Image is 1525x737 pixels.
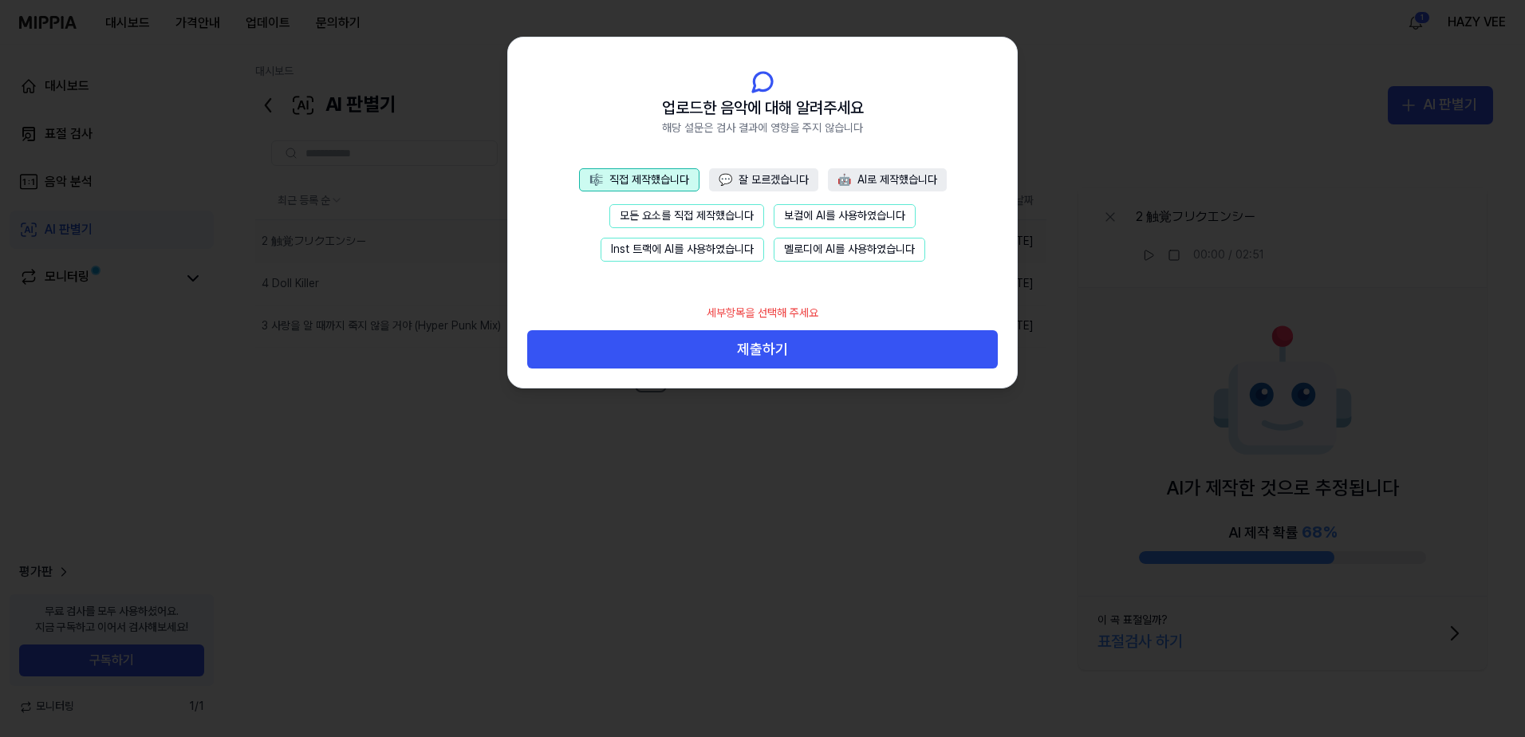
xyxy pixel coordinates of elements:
[719,173,732,186] span: 💬
[601,238,764,262] button: Inst 트랙에 AI를 사용하였습니다
[697,296,828,331] div: 세부항목을 선택해 주세요
[527,330,998,368] button: 제출하기
[774,238,925,262] button: 멜로디에 AI를 사용하였습니다
[837,173,851,186] span: 🤖
[609,204,764,228] button: 모든 요소를 직접 제작했습니다
[662,95,864,120] span: 업로드한 음악에 대해 알려주세요
[579,168,699,192] button: 🎼직접 제작했습니다
[662,120,863,136] span: 해당 설문은 검사 결과에 영향을 주지 않습니다
[709,168,818,192] button: 💬잘 모르겠습니다
[589,173,603,186] span: 🎼
[828,168,947,192] button: 🤖AI로 제작했습니다
[774,204,916,228] button: 보컬에 AI를 사용하였습니다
